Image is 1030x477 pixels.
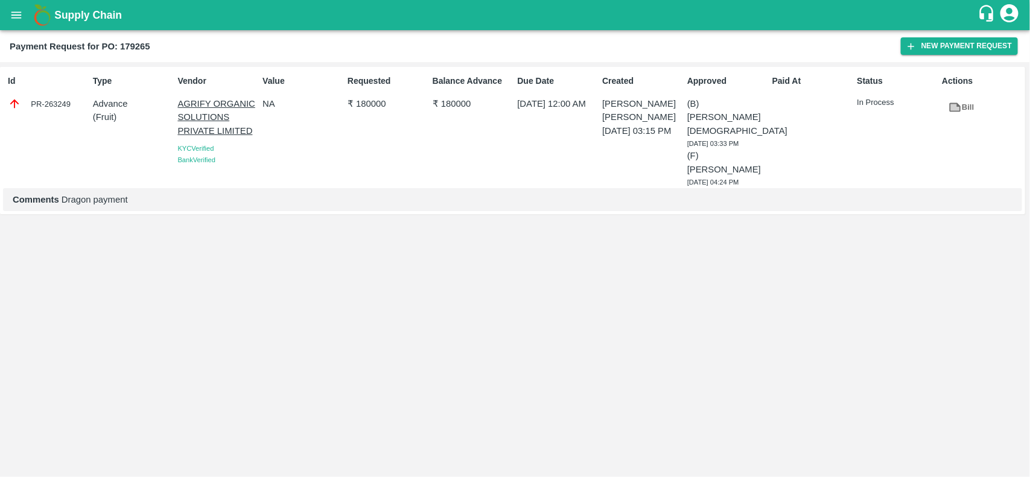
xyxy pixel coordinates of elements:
[978,4,999,26] div: customer-support
[93,110,173,124] p: ( Fruit )
[93,75,173,87] p: Type
[178,156,215,163] span: Bank Verified
[602,75,682,87] p: Created
[772,75,853,87] p: Paid At
[901,37,1018,55] button: New Payment Request
[178,75,258,87] p: Vendor
[10,42,150,51] b: Payment Request for PO: 179265
[54,9,122,21] b: Supply Chain
[602,97,682,124] p: [PERSON_NAME] [PERSON_NAME]
[348,75,428,87] p: Requested
[8,75,88,87] p: Id
[433,97,513,110] p: ₹ 180000
[687,178,739,186] span: [DATE] 04:24 PM
[687,149,768,176] p: (F) [PERSON_NAME]
[178,145,214,152] span: KYC Verified
[178,97,258,137] p: AGRIFY ORGANIC SOLUTIONS PRIVATE LIMITED
[942,75,1022,87] p: Actions
[54,7,978,24] a: Supply Chain
[602,124,682,137] p: [DATE] 03:15 PM
[999,2,1020,28] div: account of current user
[262,75,343,87] p: Value
[30,3,54,27] img: logo
[687,97,768,137] p: (B) [PERSON_NAME][DEMOGRAPHIC_DATA]
[857,97,938,109] p: In Process
[687,75,768,87] p: Approved
[518,97,598,110] p: [DATE] 12:00 AM
[262,97,343,110] p: NA
[518,75,598,87] p: Due Date
[433,75,513,87] p: Balance Advance
[348,97,428,110] p: ₹ 180000
[942,97,981,118] a: Bill
[93,97,173,110] p: Advance
[8,97,88,110] div: PR-263249
[2,1,30,29] button: open drawer
[857,75,938,87] p: Status
[13,193,1013,206] p: Dragon payment
[13,195,59,204] b: Comments
[687,140,739,147] span: [DATE] 03:33 PM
